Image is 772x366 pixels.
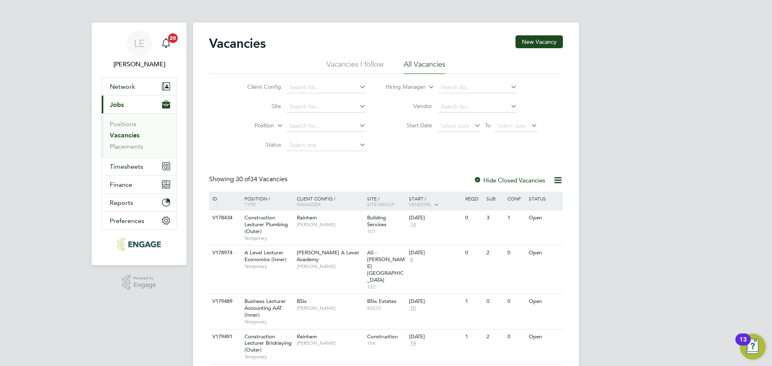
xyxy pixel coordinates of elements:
[463,211,484,225] div: 0
[238,192,295,211] div: Position /
[505,294,526,309] div: 0
[505,192,526,205] div: Conf
[287,140,366,151] input: Select one
[367,333,398,340] span: Construction
[527,294,562,309] div: Open
[497,122,526,129] span: Select date
[367,284,405,290] span: 122
[297,221,363,228] span: [PERSON_NAME]
[463,329,484,344] div: 1
[110,163,143,170] span: Timesheets
[297,305,363,311] span: [PERSON_NAME]
[485,192,505,205] div: Sub
[485,294,505,309] div: 0
[102,194,177,211] button: Reports
[365,192,407,211] div: Site /
[244,249,287,263] span: A Level Lecturer Economics (Inner)
[110,131,140,139] a: Vacancies
[505,245,526,260] div: 0
[134,38,145,49] span: LE
[244,263,293,270] span: Temporary
[228,122,274,130] label: Position
[133,282,156,288] span: Engage
[297,263,363,270] span: [PERSON_NAME]
[297,249,359,263] span: [PERSON_NAME] A Level Academy
[110,143,143,150] a: Placements
[409,256,414,263] span: 8
[102,212,177,229] button: Preferences
[102,78,177,95] button: Network
[367,340,405,346] span: 106
[244,214,288,235] span: Construction Lecturer Plumbing (Outer)
[110,199,133,207] span: Reports
[527,211,562,225] div: Open
[407,192,463,212] div: Start /
[92,22,187,265] nav: Main navigation
[297,298,307,305] span: BSix
[102,157,177,175] button: Timesheets
[367,201,394,207] span: Site Group
[122,275,156,290] a: Powered byEngage
[297,340,363,346] span: [PERSON_NAME]
[367,249,405,283] span: AS - [PERSON_NAME][GEOGRAPHIC_DATA]
[386,122,432,129] label: Start Date
[409,298,461,305] div: [DATE]
[438,101,517,112] input: Search for...
[485,329,505,344] div: 2
[117,238,160,251] img: huntereducation-logo-retina.png
[367,298,396,305] span: BSix Estates
[244,298,286,318] span: Business Lecturer Accounting AAT (Inner)
[101,238,177,251] a: Go to home page
[527,192,562,205] div: Status
[244,201,256,207] span: Type
[386,102,432,110] label: Vendor
[409,201,431,207] span: Vendors
[210,245,238,260] div: V178974
[244,235,293,241] span: Temporary
[168,33,178,43] span: 20
[404,59,446,74] li: All Vacancies
[474,176,545,184] label: Hide Closed Vacancies
[101,59,177,69] span: Laurence Elkington
[244,354,293,360] span: Temporary
[409,340,417,347] span: 14
[210,329,238,344] div: V179491
[367,305,405,311] span: 60270
[287,101,366,112] input: Search for...
[485,211,505,225] div: 3
[463,245,484,260] div: 0
[515,35,563,48] button: New Vacancy
[409,249,461,256] div: [DATE]
[102,176,177,193] button: Finance
[244,319,293,325] span: Temporary
[740,334,766,360] button: Open Resource Center, 13 new notifications
[287,82,366,93] input: Search for...
[739,339,747,350] div: 13
[482,120,493,131] span: To
[409,221,417,228] span: 14
[102,96,177,113] button: Jobs
[438,82,517,93] input: Search for...
[235,102,281,110] label: Site
[133,275,156,282] span: Powered by
[409,215,461,221] div: [DATE]
[409,305,417,312] span: 10
[210,294,238,309] div: V179489
[210,211,238,225] div: V178434
[110,101,124,108] span: Jobs
[297,201,320,207] span: Manager
[297,333,317,340] span: Rainham
[236,175,287,183] span: 34 Vacancies
[326,59,384,74] li: Vacancies I follow
[295,192,365,211] div: Client Config /
[209,175,289,184] div: Showing
[235,141,281,148] label: Status
[367,214,386,228] span: Building Services
[409,333,461,340] div: [DATE]
[102,113,177,157] div: Jobs
[463,294,484,309] div: 1
[110,83,135,90] span: Network
[235,83,281,90] label: Client Config
[485,245,505,260] div: 2
[297,214,317,221] span: Rainham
